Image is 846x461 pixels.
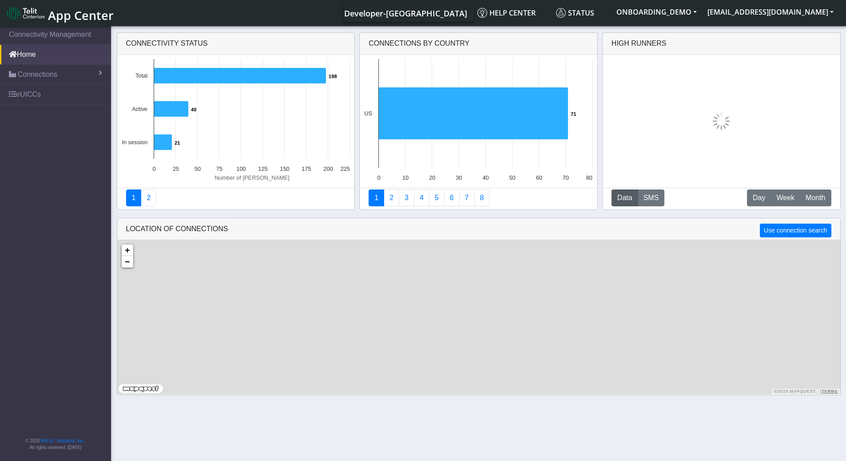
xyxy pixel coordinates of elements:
text: US [364,110,372,117]
text: 125 [258,165,267,172]
a: Connectivity status [126,189,142,206]
button: ONBOARDING_DEMO [611,4,702,20]
text: 225 [340,165,350,172]
span: Day [753,193,765,203]
text: In session [122,139,147,146]
a: Usage by Carrier [429,189,445,206]
text: Number of [PERSON_NAME] [214,174,290,181]
div: ©2025 MapQuest, | [772,389,840,394]
text: 50 [194,165,200,172]
img: knowledge.svg [477,8,487,18]
span: Status [556,8,594,18]
img: loading.gif [712,112,730,130]
span: Month [806,193,825,203]
button: Month [800,189,831,206]
text: 20 [429,174,435,181]
button: Day [747,189,771,206]
div: LOCATION OF CONNECTIONS [117,218,840,240]
text: 150 [280,165,289,172]
text: 71 [571,111,576,117]
text: 198 [329,74,337,79]
text: 75 [216,165,222,172]
text: 40 [483,174,489,181]
a: Help center [474,4,552,22]
text: 175 [302,165,311,172]
span: Developer-[GEOGRAPHIC_DATA] [344,8,467,19]
a: Your current platform instance [344,4,467,22]
button: Use connection search [760,224,831,237]
a: Connections By Country [369,189,384,206]
div: Connections By Country [360,33,597,55]
text: 0 [152,165,155,172]
a: App Center [7,4,112,23]
a: Telit IoT Solutions, Inc. [40,438,84,443]
a: Connections By Carrier [414,189,429,206]
text: 40 [191,107,196,112]
a: Carrier [384,189,399,206]
a: Not Connected for 30 days [474,189,490,206]
a: Terms [822,389,838,394]
span: Help center [477,8,536,18]
text: 10 [402,174,409,181]
div: High Runners [612,38,667,49]
text: 25 [172,165,179,172]
text: 21 [175,140,180,146]
a: Zoom out [122,256,133,268]
text: 100 [236,165,246,172]
text: 70 [563,174,569,181]
span: Week [776,193,794,203]
span: Connections [18,69,57,80]
text: Active [132,106,147,112]
text: 0 [377,174,381,181]
text: 80 [586,174,592,181]
text: 60 [536,174,542,181]
nav: Summary paging [126,189,346,206]
nav: Summary paging [369,189,588,206]
a: Zoom in [122,244,133,256]
a: Usage per Country [399,189,414,206]
img: logo-telit-cinterion-gw-new.png [7,6,44,20]
button: Week [771,189,800,206]
text: Total [135,72,147,79]
text: 200 [323,165,333,172]
a: Deployment status [141,189,156,206]
a: Status [552,4,611,22]
button: [EMAIL_ADDRESS][DOMAIN_NAME] [702,4,839,20]
button: Data [612,189,638,206]
button: SMS [638,189,665,206]
img: status.svg [556,8,566,18]
a: 14 Days Trend [444,189,460,206]
span: App Center [48,7,114,24]
text: 30 [456,174,462,181]
a: Zero Session [459,189,475,206]
text: 50 [509,174,516,181]
div: Connectivity status [117,33,355,55]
